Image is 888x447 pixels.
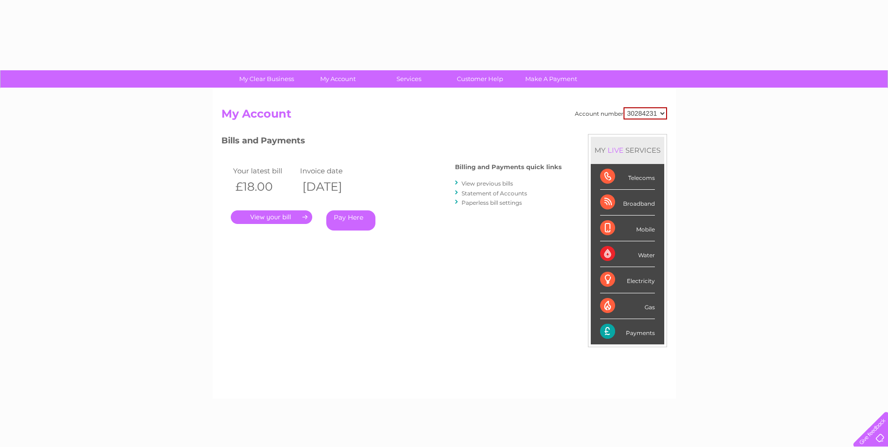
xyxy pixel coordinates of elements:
td: Your latest bill [231,164,298,177]
div: Electricity [600,267,655,293]
a: . [231,210,312,224]
td: Invoice date [298,164,365,177]
div: Account number [575,107,667,119]
a: Paperless bill settings [462,199,522,206]
div: Broadband [600,190,655,216]
a: Customer Help [441,70,519,88]
a: View previous bills [462,180,513,187]
div: Water [600,241,655,267]
div: Mobile [600,216,655,241]
h4: Billing and Payments quick links [455,164,562,171]
h3: Bills and Payments [221,134,562,150]
a: Pay Here [326,210,375,231]
a: My Account [299,70,376,88]
div: LIVE [606,146,625,155]
th: [DATE] [298,177,365,196]
a: Make A Payment [513,70,590,88]
div: Payments [600,319,655,344]
th: £18.00 [231,177,298,196]
h2: My Account [221,107,667,125]
a: Services [370,70,448,88]
a: My Clear Business [228,70,305,88]
a: Statement of Accounts [462,190,527,197]
div: Gas [600,293,655,319]
div: MY SERVICES [591,137,664,164]
div: Telecoms [600,164,655,190]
